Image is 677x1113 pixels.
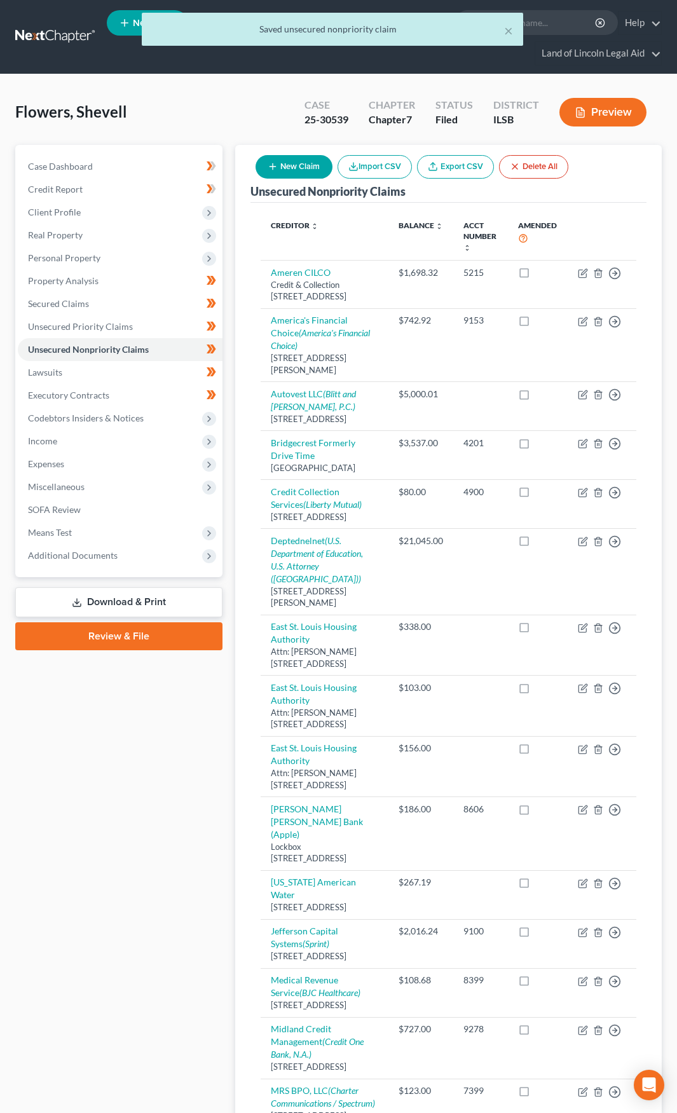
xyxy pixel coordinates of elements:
div: 7399 [463,1084,498,1097]
a: Acct Number unfold_more [463,221,496,252]
a: Autovest LLC(Blitt and [PERSON_NAME], P.C.) [271,388,356,412]
i: unfold_more [463,244,471,252]
a: MRS BPO, LLC(Charter Communications / Spectrum) [271,1085,375,1109]
a: East St. Louis Housing Authority [271,742,357,766]
a: Unsecured Priority Claims [18,315,222,338]
div: $21,045.00 [399,535,443,547]
div: $103.00 [399,681,443,694]
div: 9153 [463,314,498,327]
div: Chapter [369,113,415,127]
div: [GEOGRAPHIC_DATA] [271,462,378,474]
i: (Liberty Mutual) [303,499,362,510]
span: Flowers, Shevell [15,102,127,121]
div: 9278 [463,1023,498,1035]
div: 5215 [463,266,498,279]
a: East St. Louis Housing Authority [271,621,357,645]
a: Credit Report [18,178,222,201]
div: [STREET_ADDRESS][PERSON_NAME] [271,352,378,376]
div: $727.00 [399,1023,443,1035]
div: 8399 [463,974,498,987]
span: Property Analysis [28,275,99,286]
th: Amended [508,213,568,261]
span: Secured Claims [28,298,89,309]
span: Executory Contracts [28,390,109,400]
i: (Credit One Bank, N.A.) [271,1036,364,1060]
a: Review & File [15,622,222,650]
div: [STREET_ADDRESS] [271,511,378,523]
a: Land of Lincoln Legal Aid [535,42,661,65]
a: Executory Contracts [18,384,222,407]
i: (America's Financial Choice) [271,327,370,351]
span: 7 [406,113,412,125]
span: Codebtors Insiders & Notices [28,413,144,423]
div: $3,537.00 [399,437,443,449]
i: (Blitt and [PERSON_NAME], P.C.) [271,388,356,412]
a: Medical Revenue Service(BJC Healthcare) [271,974,360,998]
i: unfold_more [311,222,318,230]
a: DebtorCC [328,11,400,34]
span: Lawsuits [28,367,62,378]
a: Help [619,11,661,34]
div: $156.00 [399,742,443,755]
input: Search by name... [481,11,597,34]
span: Additional Documents [28,550,118,561]
div: [STREET_ADDRESS][PERSON_NAME] [271,585,378,609]
div: $338.00 [399,620,443,633]
a: Export CSV [417,155,494,179]
a: Secured Claims [18,292,222,315]
div: $108.68 [399,974,443,987]
span: Unsecured Priority Claims [28,321,133,332]
div: $2,016.24 [399,925,443,938]
div: 4900 [463,486,498,498]
div: [STREET_ADDRESS] [271,999,378,1011]
a: Balance unfold_more [399,221,443,230]
div: Filed [435,113,473,127]
a: Deptednelnet(U.S. Department of Education, U.S. Attorney ([GEOGRAPHIC_DATA])) [271,535,363,584]
div: [STREET_ADDRESS] [271,1061,378,1073]
div: $123.00 [399,1084,443,1097]
button: New Claim [256,155,332,179]
i: unfold_more [435,222,443,230]
a: Lawsuits [18,361,222,384]
a: East St. Louis Housing Authority [271,682,357,706]
a: Home [191,11,245,34]
a: Client Portal [245,11,328,34]
i: (U.S. Department of Education, U.S. Attorney ([GEOGRAPHIC_DATA])) [271,535,363,584]
i: (Sprint) [303,938,329,949]
div: Lockbox [STREET_ADDRESS] [271,841,378,864]
span: Means Test [28,527,72,538]
div: Attn: [PERSON_NAME] [STREET_ADDRESS] [271,707,378,730]
a: Unsecured Nonpriority Claims [18,338,222,361]
span: Case Dashboard [28,161,93,172]
div: Status [435,98,473,113]
div: Credit & Collection [STREET_ADDRESS] [271,279,378,303]
div: [STREET_ADDRESS] [271,901,378,913]
div: $267.19 [399,876,443,889]
div: Case [304,98,348,113]
div: [STREET_ADDRESS] [271,950,378,962]
span: Expenses [28,458,64,469]
div: Unsecured Nonpriority Claims [250,184,406,199]
a: Creditor unfold_more [271,221,318,230]
div: ILSB [493,113,539,127]
span: Real Property [28,229,83,240]
a: America's Financial Choice(America's Financial Choice) [271,315,370,351]
button: × [504,23,513,38]
div: $80.00 [399,486,443,498]
button: Import CSV [338,155,412,179]
div: District [493,98,539,113]
span: Miscellaneous [28,481,85,492]
button: Preview [559,98,646,126]
span: Personal Property [28,252,100,263]
div: 9100 [463,925,498,938]
a: [PERSON_NAME] [PERSON_NAME] Bank (Apple) [271,803,363,840]
span: SOFA Review [28,504,81,515]
a: [US_STATE] American Water [271,877,356,900]
a: Case Dashboard [18,155,222,178]
div: Attn: [PERSON_NAME] [STREET_ADDRESS] [271,767,378,791]
div: $742.92 [399,314,443,327]
a: Credit Collection Services(Liberty Mutual) [271,486,362,510]
span: Unsecured Nonpriority Claims [28,344,149,355]
div: Saved unsecured nonpriority claim [152,23,513,36]
div: $5,000.01 [399,388,443,400]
